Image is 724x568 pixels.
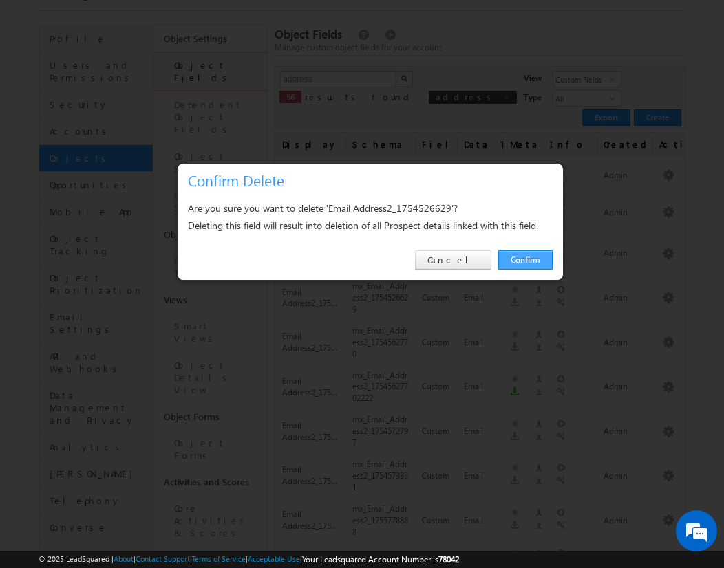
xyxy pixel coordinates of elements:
a: Cancel [415,250,491,270]
a: Terms of Service [192,554,246,563]
span: 78042 [438,554,459,565]
a: Acceptable Use [248,554,300,563]
a: Confirm [498,250,553,270]
h3: Confirm Delete [188,168,558,193]
div: Are you sure you want to delete 'Email Address2_1754526629'? Deleting this field will result into... [188,199,553,234]
img: d_60004797649_company_0_60004797649 [23,72,58,90]
div: Minimize live chat window [226,7,259,40]
span: Your Leadsquared Account Number is [302,554,459,565]
textarea: Type your message and hit 'Enter' [18,127,251,412]
a: Contact Support [136,554,190,563]
a: About [114,554,134,563]
em: Start Chat [187,424,250,442]
div: Chat with us now [72,72,231,90]
span: © 2025 LeadSquared | | | | | [39,553,459,566]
